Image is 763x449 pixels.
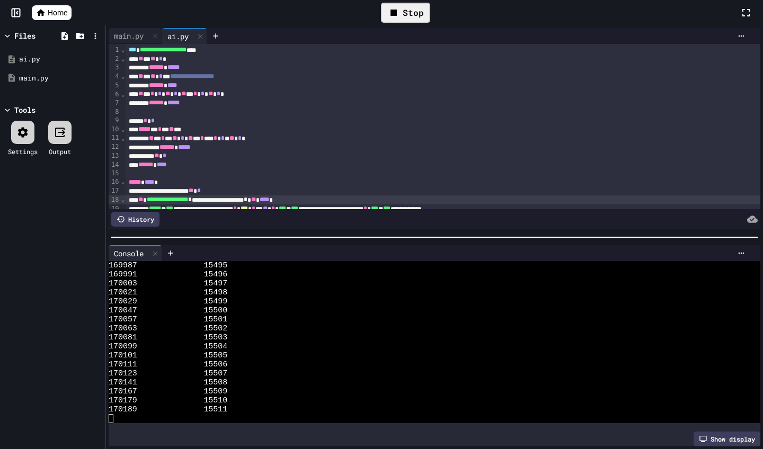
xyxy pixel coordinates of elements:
[109,98,120,107] div: 7
[381,3,430,23] div: Stop
[109,360,227,369] span: 170111 15506
[109,151,120,160] div: 13
[19,73,102,84] div: main.py
[49,147,71,156] div: Output
[109,107,120,116] div: 8
[109,279,227,288] span: 170003 15497
[162,28,207,44] div: ai.py
[109,306,227,315] span: 170047 15500
[14,30,36,41] div: Files
[109,405,227,414] span: 170189 15511
[109,378,227,387] span: 170141 15508
[19,54,102,65] div: ai.py
[48,7,67,18] span: Home
[120,55,125,62] span: Fold line
[109,46,120,55] div: 1
[109,186,120,195] div: 17
[109,90,120,99] div: 6
[109,160,120,169] div: 14
[109,369,227,378] span: 170123 15507
[8,147,38,156] div: Settings
[109,55,120,64] div: 2
[120,125,125,133] span: Fold line
[694,432,760,446] div: Show display
[109,288,227,297] span: 170021 15498
[109,116,120,125] div: 9
[120,178,125,185] span: Fold line
[109,387,227,396] span: 170167 15509
[109,195,120,204] div: 18
[109,72,120,81] div: 4
[14,104,36,115] div: Tools
[109,324,227,333] span: 170063 15502
[32,5,72,20] a: Home
[109,396,227,405] span: 170179 15510
[109,270,227,279] span: 169991 15496
[109,125,120,134] div: 10
[120,134,125,142] span: Fold line
[109,261,227,270] span: 169987 15495
[120,91,125,98] span: Fold line
[109,133,120,142] div: 11
[111,212,159,227] div: History
[109,204,120,213] div: 19
[120,196,125,203] span: Fold line
[109,142,120,151] div: 12
[109,28,162,44] div: main.py
[109,248,149,259] div: Console
[109,245,162,261] div: Console
[109,169,120,177] div: 15
[109,351,227,360] span: 170101 15505
[109,30,149,41] div: main.py
[109,177,120,186] div: 16
[109,342,227,351] span: 170099 15504
[109,315,227,324] span: 170057 15501
[109,297,227,306] span: 170029 15499
[109,63,120,72] div: 3
[162,31,194,42] div: ai.py
[109,81,120,90] div: 5
[109,333,227,342] span: 170081 15503
[120,73,125,80] span: Fold line
[120,46,125,53] span: Fold line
